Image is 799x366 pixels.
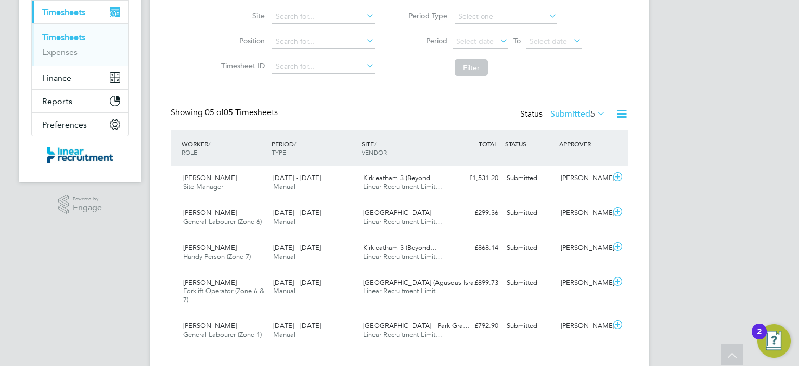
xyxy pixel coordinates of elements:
[42,32,85,42] a: Timesheets
[183,278,237,287] span: [PERSON_NAME]
[171,107,280,118] div: Showing
[183,330,262,339] span: General Labourer (Zone 1)
[272,59,375,74] input: Search for...
[273,182,295,191] span: Manual
[502,274,557,292] div: Submitted
[363,208,431,217] span: [GEOGRAPHIC_DATA]
[42,96,72,106] span: Reports
[557,274,611,292] div: [PERSON_NAME]
[362,148,387,156] span: VENDOR
[456,36,494,46] span: Select date
[31,147,129,163] a: Go to home page
[273,217,295,226] span: Manual
[502,318,557,335] div: Submitted
[273,252,295,261] span: Manual
[448,318,502,335] div: £792.90
[32,1,128,23] button: Timesheets
[183,173,237,182] span: [PERSON_NAME]
[32,113,128,136] button: Preferences
[182,148,197,156] span: ROLE
[183,208,237,217] span: [PERSON_NAME]
[502,170,557,187] div: Submitted
[205,107,224,118] span: 05 of
[502,134,557,153] div: STATUS
[273,173,321,182] span: [DATE] - [DATE]
[218,11,265,20] label: Site
[47,147,113,163] img: linearrecruitment-logo-retina.png
[448,239,502,257] div: £868.14
[448,274,502,292] div: £899.73
[183,321,237,330] span: [PERSON_NAME]
[183,252,251,261] span: Handy Person (Zone 7)
[273,330,295,339] span: Manual
[557,170,611,187] div: [PERSON_NAME]
[273,321,321,330] span: [DATE] - [DATE]
[530,36,567,46] span: Select date
[363,321,470,330] span: [GEOGRAPHIC_DATA] - Park Gra…
[273,278,321,287] span: [DATE] - [DATE]
[374,140,376,148] span: /
[183,182,223,191] span: Site Manager
[273,243,321,252] span: [DATE] - [DATE]
[401,11,447,20] label: Period Type
[359,134,449,161] div: SITE
[272,34,375,49] input: Search for...
[32,66,128,89] button: Finance
[363,243,437,252] span: Kirkleatham 3 (Beyond…
[401,36,447,45] label: Period
[757,324,791,358] button: Open Resource Center, 2 new notifications
[510,34,524,47] span: To
[272,148,286,156] span: TYPE
[32,90,128,112] button: Reports
[550,109,605,119] label: Submitted
[273,208,321,217] span: [DATE] - [DATE]
[183,217,262,226] span: General Labourer (Zone 6)
[363,182,442,191] span: Linear Recruitment Limit…
[73,204,102,212] span: Engage
[273,286,295,295] span: Manual
[557,318,611,335] div: [PERSON_NAME]
[208,140,210,148] span: /
[455,59,488,76] button: Filter
[32,23,128,66] div: Timesheets
[42,73,71,83] span: Finance
[73,195,102,204] span: Powered by
[218,36,265,45] label: Position
[183,286,264,304] span: Forklift Operator (Zone 6 & 7)
[520,107,608,122] div: Status
[590,109,595,119] span: 5
[363,217,442,226] span: Linear Recruitment Limit…
[448,170,502,187] div: £1,531.20
[448,205,502,222] div: £299.36
[42,7,85,17] span: Timesheets
[42,47,78,57] a: Expenses
[502,205,557,222] div: Submitted
[183,243,237,252] span: [PERSON_NAME]
[363,278,481,287] span: [GEOGRAPHIC_DATA] (Agusdas Isra…
[363,330,442,339] span: Linear Recruitment Limit…
[205,107,278,118] span: 05 Timesheets
[557,205,611,222] div: [PERSON_NAME]
[294,140,296,148] span: /
[479,140,497,148] span: TOTAL
[58,195,102,214] a: Powered byEngage
[42,120,87,130] span: Preferences
[363,252,442,261] span: Linear Recruitment Limit…
[502,239,557,257] div: Submitted
[363,173,437,182] span: Kirkleatham 3 (Beyond…
[218,61,265,70] label: Timesheet ID
[363,286,442,295] span: Linear Recruitment Limit…
[557,239,611,257] div: [PERSON_NAME]
[269,134,359,161] div: PERIOD
[272,9,375,24] input: Search for...
[757,332,762,345] div: 2
[557,134,611,153] div: APPROVER
[179,134,269,161] div: WORKER
[455,9,557,24] input: Select one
